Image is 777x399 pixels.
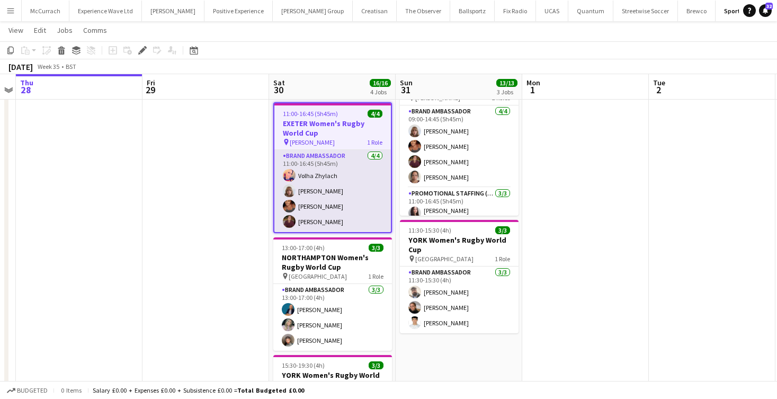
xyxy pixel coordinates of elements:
span: 4/4 [368,110,382,118]
span: [GEOGRAPHIC_DATA] [289,272,347,280]
app-card-role: Brand Ambassador4/411:00-16:45 (5h45m)Volha Zhylach[PERSON_NAME][PERSON_NAME][PERSON_NAME] [274,150,391,232]
button: McCurrach [22,1,69,21]
span: Thu [20,78,33,87]
a: View [4,23,28,37]
a: Comms [79,23,111,37]
button: Streetwise Soccer [613,1,678,21]
span: Fri [147,78,155,87]
button: Ballsportz [450,1,495,21]
span: 29 [145,84,155,96]
span: Tue [653,78,665,87]
div: [DATE] [8,61,33,72]
span: 13/13 [496,79,517,87]
h3: NORTHAMPTON Women's Rugby World Cup [273,253,392,272]
div: BST [66,63,76,70]
app-job-card: 11:00-16:45 (5h45m)4/4EXETER Women's Rugby World Cup [PERSON_NAME]1 RoleBrand Ambassador4/411:00-... [273,102,392,233]
app-job-card: 13:00-17:00 (4h)3/3NORTHAMPTON Women's Rugby World Cup [GEOGRAPHIC_DATA]1 RoleBrand Ambassador3/3... [273,237,392,351]
button: The Observer [397,1,450,21]
button: UCAS [536,1,568,21]
button: Experience Wave Ltd [69,1,142,21]
span: Comms [83,25,107,35]
a: 32 [759,4,772,17]
span: Mon [526,78,540,87]
span: 2 [651,84,665,96]
button: [PERSON_NAME] [142,1,204,21]
span: 28 [19,84,33,96]
button: Budgeted [5,385,49,396]
h3: EXETER Women's Rugby World Cup [274,119,391,138]
app-card-role: Brand Ambassador3/313:00-17:00 (4h)[PERSON_NAME][PERSON_NAME][PERSON_NAME] [273,284,392,351]
span: 32 [765,3,773,10]
app-card-role: Promotional Staffing (Brand Ambassadors)3/311:00-16:45 (5h45m)[PERSON_NAME] [PERSON_NAME] [400,188,519,261]
span: 0 items [58,386,84,394]
a: Jobs [52,23,77,37]
span: 13:00-17:00 (4h) [282,244,325,252]
button: Brewco [678,1,716,21]
a: Edit [30,23,50,37]
span: 16/16 [370,79,391,87]
h3: YORK Women's Rugby World Cup [273,370,392,389]
div: Salary £0.00 + Expenses £0.00 + Subsistence £0.00 = [93,386,304,394]
button: Positive Experience [204,1,273,21]
span: Sun [400,78,413,87]
span: 3/3 [369,361,383,369]
span: [PERSON_NAME] [290,138,335,146]
app-card-role: Brand Ambassador4/409:00-14:45 (5h45m)[PERSON_NAME][PERSON_NAME][PERSON_NAME][PERSON_NAME] [400,105,519,188]
span: 11:00-16:45 (5h45m) [283,110,338,118]
span: 11:30-15:30 (4h) [408,226,451,234]
span: 1 Role [495,255,510,263]
span: 1 [525,84,540,96]
span: Edit [34,25,46,35]
span: 3/3 [495,226,510,234]
span: [GEOGRAPHIC_DATA] [415,255,474,263]
span: 3/3 [369,244,383,252]
span: Sat [273,78,285,87]
app-job-card: 09:00-16:45 (7h45m)7/7EXETER Women's Rugby World Cup [PERSON_NAME]2 RolesBrand Ambassador4/409:00... [400,59,519,216]
span: Budgeted [17,387,48,394]
span: 1 Role [367,138,382,146]
div: 4 Jobs [370,88,390,96]
span: 30 [272,84,285,96]
button: Fix Radio [495,1,536,21]
span: View [8,25,23,35]
span: 1 Role [368,272,383,280]
h3: YORK Women's Rugby World Cup [400,235,519,254]
app-job-card: 11:30-15:30 (4h)3/3YORK Women's Rugby World Cup [GEOGRAPHIC_DATA]1 RoleBrand Ambassador3/311:30-1... [400,220,519,333]
div: 3 Jobs [497,88,517,96]
button: [PERSON_NAME] Group [273,1,353,21]
span: Total Budgeted £0.00 [237,386,304,394]
button: Creatisan [353,1,397,21]
app-card-role: Brand Ambassador3/311:30-15:30 (4h)[PERSON_NAME][PERSON_NAME][PERSON_NAME] [400,267,519,333]
span: 31 [398,84,413,96]
span: 15:30-19:30 (4h) [282,361,325,369]
span: Jobs [57,25,73,35]
span: Week 35 [35,63,61,70]
button: Quantum [568,1,613,21]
